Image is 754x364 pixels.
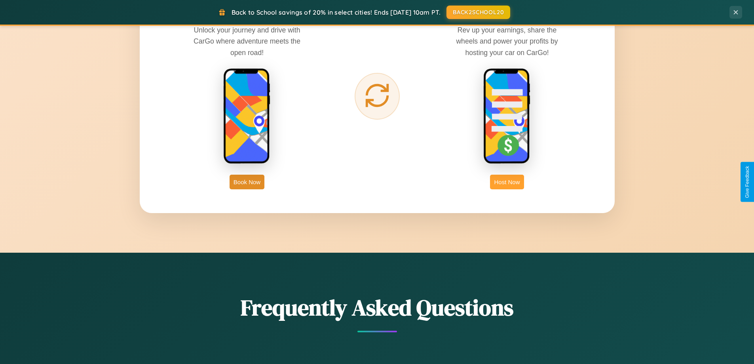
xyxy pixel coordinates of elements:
button: Host Now [490,175,524,189]
button: Book Now [230,175,264,189]
p: Rev up your earnings, share the wheels and power your profits by hosting your car on CarGo! [448,25,566,58]
p: Unlock your journey and drive with CarGo where adventure meets the open road! [188,25,306,58]
button: BACK2SCHOOL20 [446,6,510,19]
img: host phone [483,68,531,165]
div: Give Feedback [745,166,750,198]
span: Back to School savings of 20% in select cities! Ends [DATE] 10am PT. [232,8,441,16]
h2: Frequently Asked Questions [140,292,615,323]
img: rent phone [223,68,271,165]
